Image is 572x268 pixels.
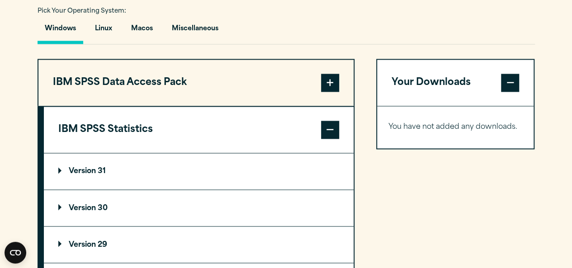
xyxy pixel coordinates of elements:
p: Version 30 [58,204,108,212]
button: Your Downloads [377,60,534,106]
button: Linux [88,18,119,44]
summary: Version 30 [44,190,354,226]
button: Open CMP widget [5,242,26,263]
p: You have not added any downloads. [388,121,523,134]
p: Version 29 [58,241,107,248]
button: IBM SPSS Data Access Pack [38,60,354,106]
button: Miscellaneous [165,18,226,44]
span: Pick Your Operating System: [38,8,126,14]
p: Version 31 [58,168,106,175]
button: IBM SPSS Statistics [44,107,354,153]
div: Your Downloads [377,106,534,148]
button: Windows [38,18,83,44]
summary: Version 31 [44,153,354,189]
button: Macos [124,18,160,44]
summary: Version 29 [44,226,354,263]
